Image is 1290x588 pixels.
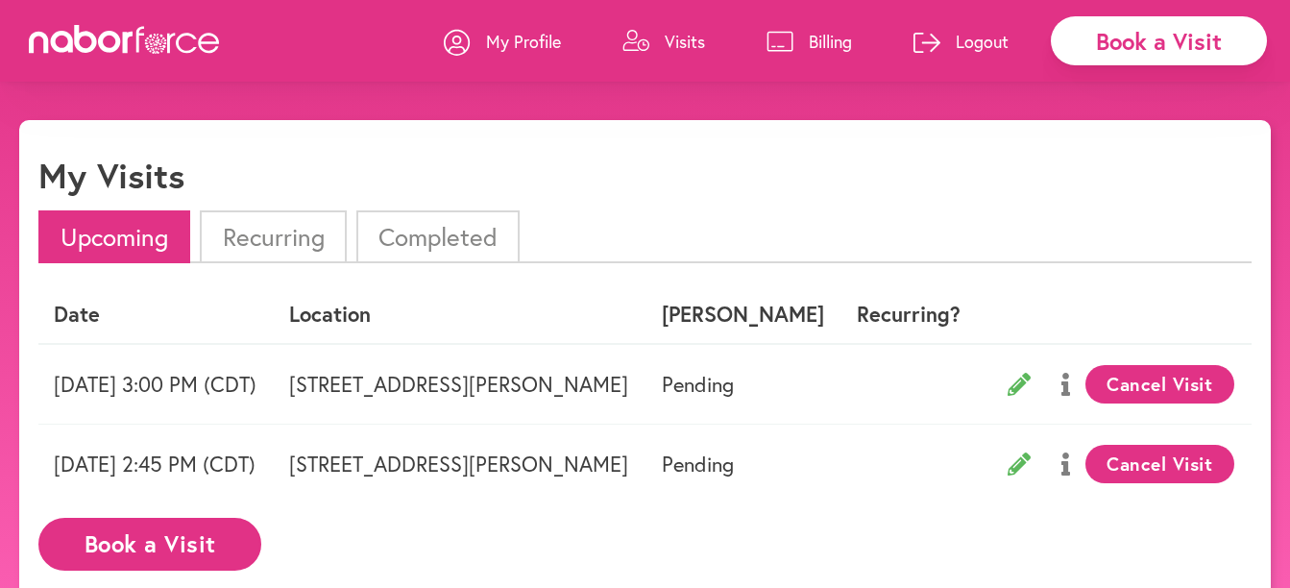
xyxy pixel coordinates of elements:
[1085,445,1234,483] button: Cancel Visit
[1051,16,1267,65] div: Book a Visit
[646,344,841,425] td: Pending
[38,424,274,503] td: [DATE] 2:45 PM (CDT)
[38,532,261,551] a: Book a Visit
[200,210,346,263] li: Recurring
[38,155,184,196] h1: My Visits
[809,30,852,53] p: Billing
[646,424,841,503] td: Pending
[767,12,852,70] a: Billing
[486,30,561,53] p: My Profile
[956,30,1009,53] p: Logout
[913,12,1009,70] a: Logout
[274,286,646,343] th: Location
[274,424,646,503] td: [STREET_ADDRESS][PERSON_NAME]
[665,30,705,53] p: Visits
[444,12,561,70] a: My Profile
[622,12,705,70] a: Visits
[1085,365,1234,404] button: Cancel Visit
[38,518,261,571] button: Book a Visit
[38,344,274,425] td: [DATE] 3:00 PM (CDT)
[38,286,274,343] th: Date
[38,210,190,263] li: Upcoming
[841,286,977,343] th: Recurring?
[356,210,520,263] li: Completed
[646,286,841,343] th: [PERSON_NAME]
[274,344,646,425] td: [STREET_ADDRESS][PERSON_NAME]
